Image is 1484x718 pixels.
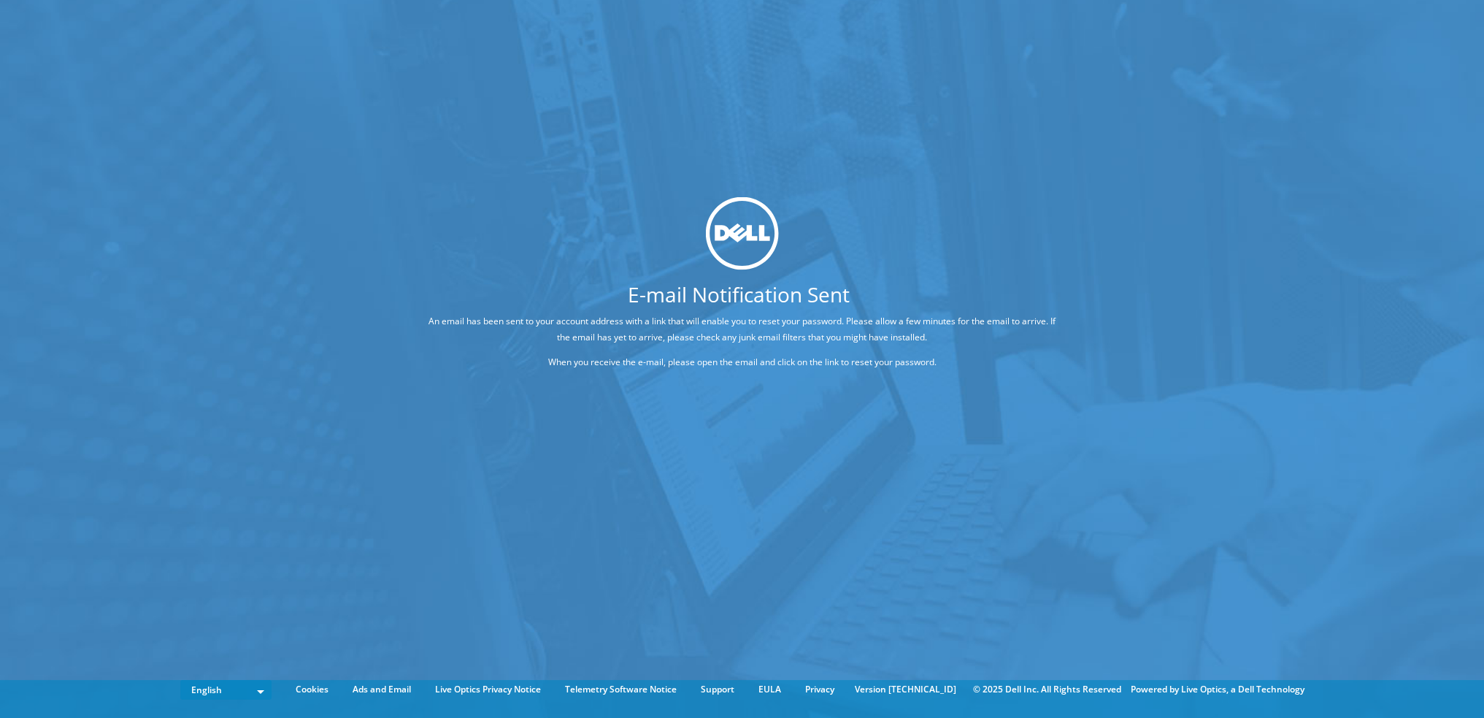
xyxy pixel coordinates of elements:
li: Powered by Live Optics, a Dell Technology [1131,681,1304,698]
a: Support [690,681,745,698]
h1: E-mail Notification Sent [371,283,1106,304]
a: Ads and Email [342,681,422,698]
a: Cookies [285,681,339,698]
p: An email has been sent to your account address with a link that will enable you to reset your pas... [426,313,1058,345]
li: Version [TECHNICAL_ID] [847,681,964,698]
a: Telemetry Software Notice [554,681,688,698]
a: Privacy [794,681,845,698]
li: © 2025 Dell Inc. All Rights Reserved [966,681,1129,698]
a: Live Optics Privacy Notice [424,681,552,698]
p: When you receive the e-mail, please open the email and click on the link to reset your password. [426,354,1058,370]
img: dell_svg_logo.svg [706,197,779,270]
a: EULA [747,681,792,698]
